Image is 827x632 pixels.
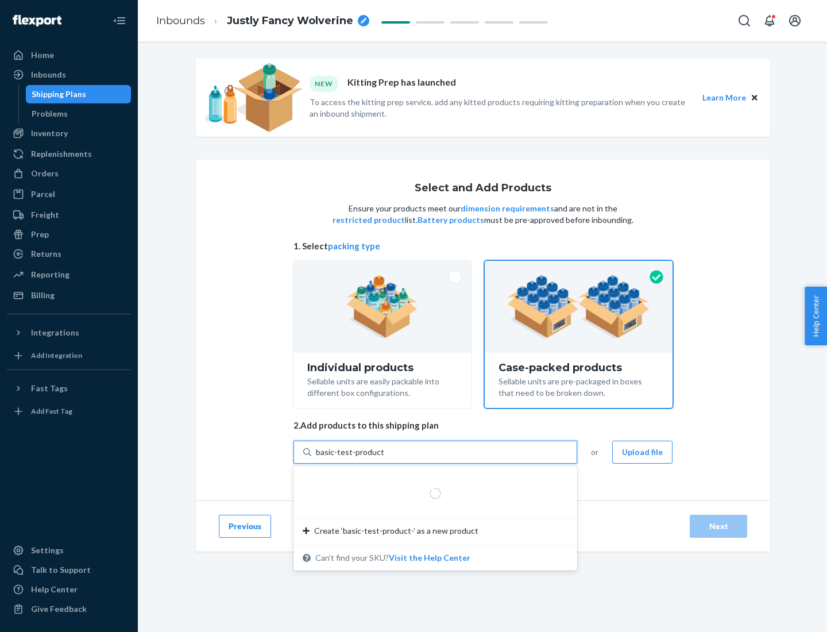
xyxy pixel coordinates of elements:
[612,441,673,464] button: Upload file
[7,245,131,263] a: Returns
[31,49,54,61] div: Home
[310,76,338,91] div: NEW
[31,603,87,615] div: Give Feedback
[293,240,673,252] span: 1. Select
[418,214,484,226] button: Battery products
[7,225,131,244] a: Prep
[7,65,131,84] a: Inbounds
[7,561,131,579] a: Talk to Support
[690,515,747,538] button: Next
[783,9,806,32] button: Open account menu
[26,105,132,123] a: Problems
[498,373,659,399] div: Sellable units are pre-packaged in boxes that need to be broken down.
[31,545,64,556] div: Settings
[147,4,378,38] ol: breadcrumbs
[805,287,827,345] button: Help Center
[31,69,66,80] div: Inbounds
[31,188,55,200] div: Parcel
[7,402,131,421] a: Add Fast Tag
[7,124,131,142] a: Inventory
[32,88,86,100] div: Shipping Plans
[31,248,61,260] div: Returns
[507,275,650,338] img: case-pack.59cecea509d18c883b923b81aeac6d0b.png
[26,85,132,103] a: Shipping Plans
[293,419,673,431] span: 2. Add products to this shipping plan
[7,379,131,398] button: Fast Tags
[31,350,82,360] div: Add Integration
[31,327,79,338] div: Integrations
[7,46,131,64] a: Home
[591,446,598,458] span: or
[7,541,131,560] a: Settings
[461,203,554,214] button: dimension requirements
[7,164,131,183] a: Orders
[108,9,131,32] button: Close Navigation
[498,362,659,373] div: Case-packed products
[31,229,49,240] div: Prep
[31,148,92,160] div: Replenishments
[31,168,59,179] div: Orders
[227,14,353,29] span: Justly Fancy Wolverine
[7,185,131,203] a: Parcel
[31,383,68,394] div: Fast Tags
[7,323,131,342] button: Integrations
[219,515,271,538] button: Previous
[389,552,470,564] button: Create ‘basic-test-product-’ as a new productCan't find your SKU?
[310,97,692,120] p: To access the kitting prep service, add any kitted products requiring kitting preparation when yo...
[748,91,761,104] button: Close
[346,275,418,338] img: individual-pack.facf35554cb0f1810c75b2bd6df2d64e.png
[733,9,756,32] button: Open Search Box
[31,209,59,221] div: Freight
[7,346,131,365] a: Add Integration
[331,203,635,226] p: Ensure your products meet our and are not in the list. must be pre-approved before inbounding.
[32,108,68,120] div: Problems
[333,214,405,226] button: restricted product
[7,206,131,224] a: Freight
[31,128,68,139] div: Inventory
[316,446,385,458] input: Create ‘basic-test-product-’ as a new productCan't find your SKU?Visit the Help Center
[7,580,131,599] a: Help Center
[31,584,78,595] div: Help Center
[7,145,131,163] a: Replenishments
[700,521,737,532] div: Next
[702,91,746,104] button: Learn More
[328,240,380,252] button: packing type
[415,183,551,194] h1: Select and Add Products
[307,373,457,399] div: Sellable units are easily packable into different box configurations.
[315,552,470,564] span: Can't find your SKU?
[7,600,131,618] button: Give Feedback
[31,269,69,280] div: Reporting
[347,76,456,91] p: Kitting Prep has launched
[31,564,91,576] div: Talk to Support
[314,525,478,537] span: Create ‘basic-test-product-’ as a new product
[307,362,457,373] div: Individual products
[156,14,205,27] a: Inbounds
[7,265,131,284] a: Reporting
[31,290,55,301] div: Billing
[13,15,61,26] img: Flexport logo
[7,286,131,305] a: Billing
[758,9,781,32] button: Open notifications
[31,406,72,416] div: Add Fast Tag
